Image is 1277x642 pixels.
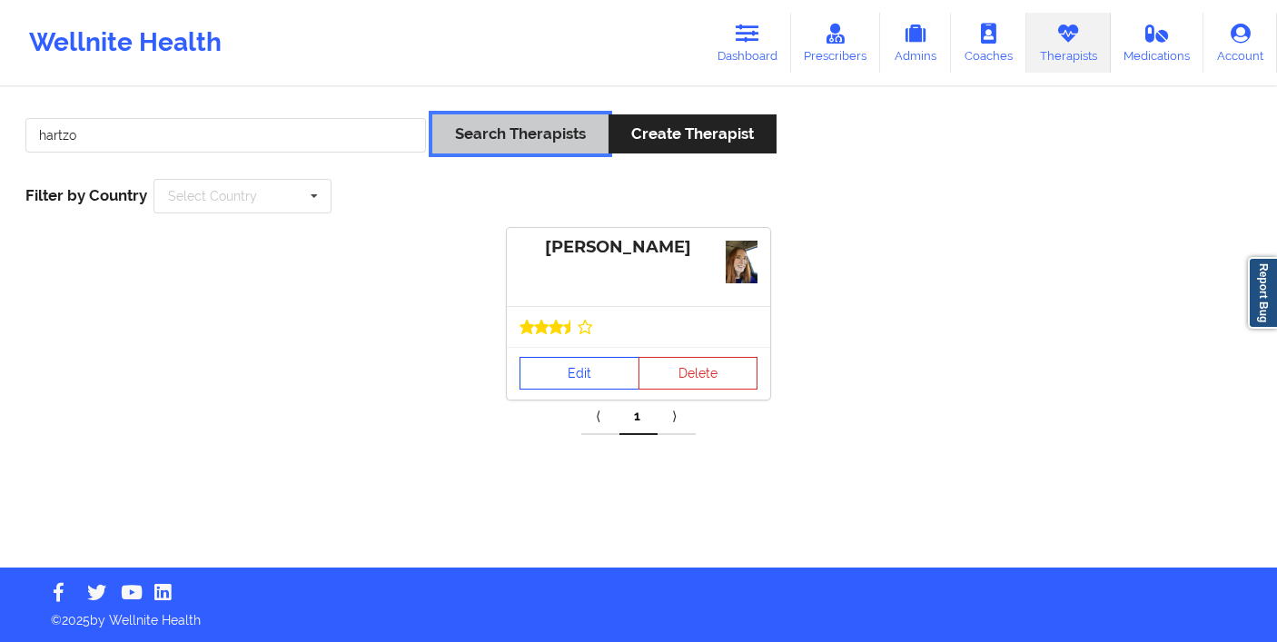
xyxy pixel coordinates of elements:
[432,114,609,153] button: Search Therapists
[951,13,1026,73] a: Coaches
[638,357,758,390] button: Delete
[619,399,658,435] a: 1
[704,13,791,73] a: Dashboard
[25,186,147,204] span: Filter by Country
[1248,257,1277,329] a: Report Bug
[168,190,257,202] div: Select Country
[581,399,696,435] div: Pagination Navigation
[520,357,639,390] a: Edit
[1111,13,1204,73] a: Medications
[1026,13,1111,73] a: Therapists
[38,598,1239,629] p: © 2025 by Wellnite Health
[880,13,951,73] a: Admins
[726,241,757,283] img: 945a01e3-afa5-4435-9185-6b515cbcd867IMG_3029.jpeg
[791,13,881,73] a: Prescribers
[1203,13,1277,73] a: Account
[25,118,426,153] input: Search Keywords
[609,114,777,153] button: Create Therapist
[520,237,757,258] div: [PERSON_NAME]
[581,399,619,435] a: Previous item
[658,399,696,435] a: Next item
